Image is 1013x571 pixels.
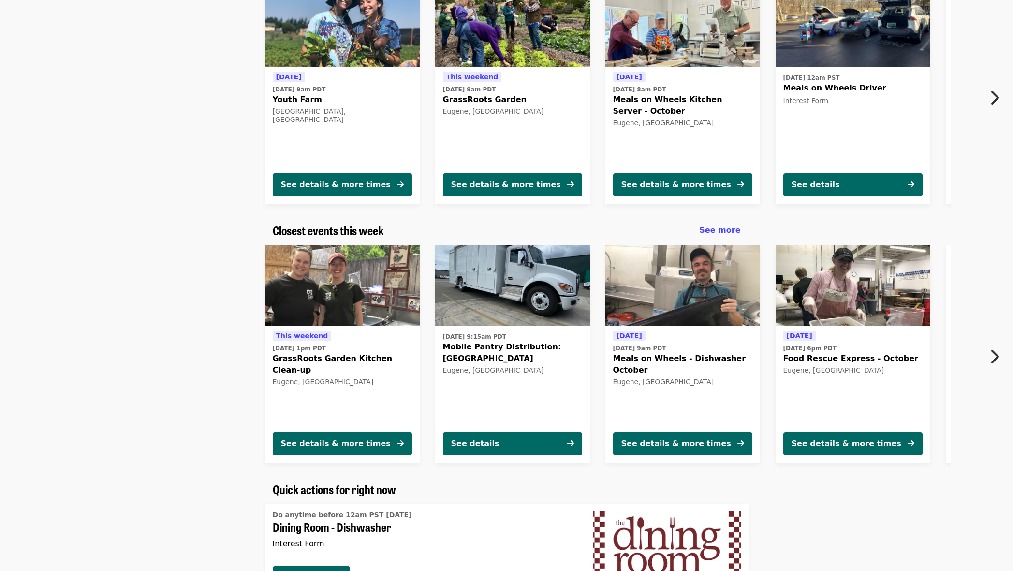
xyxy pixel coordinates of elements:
button: Next item [981,84,1013,111]
span: This weekend [276,332,328,340]
span: Interest Form [783,97,829,105]
div: See details & more times [451,179,561,191]
img: Mobile Pantry Distribution: Bethel School District organized by Food for Lane County [435,245,590,327]
button: See details & more times [613,173,752,196]
time: [DATE] 9am PDT [443,85,496,94]
span: Meals on Wheels - Dishwasher October [613,353,752,376]
button: See details [443,432,582,455]
i: arrow-right icon [397,180,404,189]
div: See details [451,438,499,450]
span: Meals on Wheels Driver [783,82,923,94]
time: [DATE] 9am PDT [273,85,326,94]
button: See details & more times [273,432,412,455]
button: Next item [981,343,1013,370]
div: Eugene, [GEOGRAPHIC_DATA] [443,107,582,116]
time: [DATE] 6pm PDT [783,344,837,353]
span: Quick actions for right now [273,481,396,497]
span: [DATE] [617,73,642,81]
a: See details for "Food Rescue Express - October" [776,245,930,463]
span: Meals on Wheels Kitchen Server - October [613,94,752,117]
span: Food Rescue Express - October [783,353,923,364]
div: [GEOGRAPHIC_DATA], [GEOGRAPHIC_DATA] [273,107,412,124]
i: arrow-right icon [737,180,744,189]
i: arrow-right icon [567,180,574,189]
span: [DATE] [276,73,302,81]
span: [DATE] [787,332,812,340]
img: GrassRoots Garden Kitchen Clean-up organized by Food for Lane County [265,245,420,327]
div: Eugene, [GEOGRAPHIC_DATA] [613,119,752,127]
div: See details [792,179,840,191]
div: Eugene, [GEOGRAPHIC_DATA] [443,366,582,375]
a: See details for "Mobile Pantry Distribution: Bethel School District" [435,245,590,463]
i: arrow-right icon [397,439,404,448]
span: Interest Form [273,539,324,548]
img: Food Rescue Express - October organized by Food for Lane County [776,245,930,327]
span: Do anytime before 12am PST [DATE] [273,511,412,519]
i: arrow-right icon [908,180,914,189]
button: See details & more times [443,173,582,196]
span: [DATE] [617,332,642,340]
div: Eugene, [GEOGRAPHIC_DATA] [783,366,923,375]
span: See more [699,225,740,235]
span: GrassRoots Garden Kitchen Clean-up [273,353,412,376]
span: This weekend [446,73,499,81]
button: See details & more times [273,173,412,196]
time: [DATE] 12am PST [783,74,840,82]
span: GrassRoots Garden [443,94,582,105]
time: [DATE] 1pm PDT [273,344,326,353]
i: chevron-right icon [989,347,999,366]
div: See details & more times [621,179,731,191]
time: [DATE] 9:15am PDT [443,332,506,341]
i: arrow-right icon [908,439,914,448]
span: Mobile Pantry Distribution: [GEOGRAPHIC_DATA] [443,341,582,364]
i: arrow-right icon [567,439,574,448]
div: Eugene, [GEOGRAPHIC_DATA] [613,378,752,386]
div: See details & more times [621,438,731,450]
span: Youth Farm [273,94,412,105]
button: See details & more times [613,432,752,455]
div: See details & more times [281,438,391,450]
i: arrow-right icon [737,439,744,448]
span: Closest events this week [273,222,384,239]
img: Meals on Wheels - Dishwasher October organized by Food for Lane County [605,245,760,327]
time: [DATE] 8am PDT [613,85,666,94]
div: Closest events this week [265,224,749,238]
div: See details & more times [792,438,901,450]
a: See details for "Meals on Wheels - Dishwasher October" [605,245,760,463]
button: See details & more times [783,432,923,455]
a: Closest events this week [273,224,384,238]
a: See more [699,225,740,236]
span: Dining Room - Dishwasher [273,520,577,534]
i: chevron-right icon [989,89,999,107]
div: See details & more times [281,179,391,191]
button: See details [783,173,923,196]
div: Eugene, [GEOGRAPHIC_DATA] [273,378,412,386]
a: See details for "GrassRoots Garden Kitchen Clean-up" [265,245,420,463]
time: [DATE] 9am PDT [613,344,666,353]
